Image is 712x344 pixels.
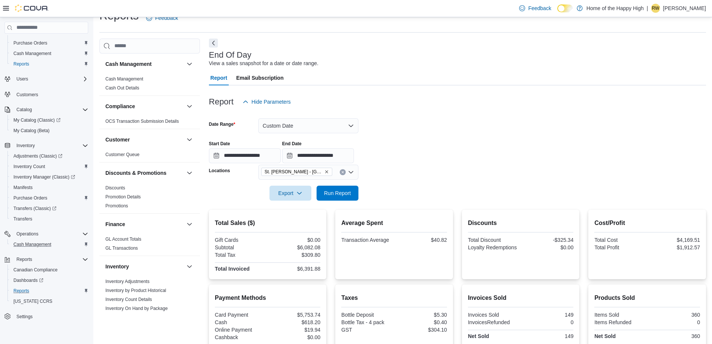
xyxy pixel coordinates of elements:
[215,237,266,243] div: Gift Cards
[13,74,88,83] span: Users
[13,229,88,238] span: Operations
[10,240,88,249] span: Cash Management
[105,169,166,177] h3: Discounts & Promotions
[1,311,91,322] button: Settings
[10,297,88,306] span: Washington CCRS
[317,186,358,201] button: Run Report
[7,161,91,172] button: Inventory Count
[7,59,91,69] button: Reports
[105,220,125,228] h3: Finance
[269,334,320,340] div: $0.00
[13,117,61,123] span: My Catalog (Classic)
[13,174,75,180] span: Inventory Manager (Classic)
[105,279,150,284] a: Inventory Adjustments
[105,136,184,143] button: Customer
[99,183,200,213] div: Discounts & Promotions
[105,169,184,177] button: Discounts & Promotions
[269,244,320,250] div: $6,082.08
[105,60,184,68] button: Cash Management
[105,76,143,82] a: Cash Management
[13,241,51,247] span: Cash Management
[185,220,194,229] button: Finance
[13,141,88,150] span: Inventory
[1,89,91,100] button: Customers
[105,60,152,68] h3: Cash Management
[522,237,573,243] div: -$325.34
[340,169,346,175] button: Clear input
[1,254,91,265] button: Reports
[594,312,645,318] div: Items Sold
[105,236,141,242] span: GL Account Totals
[240,94,294,109] button: Hide Parameters
[13,51,51,57] span: Cash Management
[468,312,519,318] div: Invoices Sold
[105,288,166,293] a: Inventory by Product Historical
[341,319,392,325] div: Bottle Tax - 4 pack
[13,312,36,321] a: Settings
[105,194,141,200] a: Promotion Details
[10,183,88,192] span: Manifests
[468,237,519,243] div: Total Discount
[7,115,91,125] a: My Catalog (Classic)
[209,141,230,147] label: Start Date
[468,293,574,302] h2: Invoices Sold
[99,150,200,162] div: Customer
[13,255,35,264] button: Reports
[105,103,184,110] button: Compliance
[16,314,33,320] span: Settings
[10,116,64,125] a: My Catalog (Classic)
[105,203,128,208] a: Promotions
[10,286,32,295] a: Reports
[13,40,47,46] span: Purchase Orders
[10,152,88,161] span: Adjustments (Classic)
[13,153,62,159] span: Adjustments (Classic)
[16,143,35,149] span: Inventory
[1,140,91,151] button: Inventory
[13,195,47,201] span: Purchase Orders
[185,102,194,111] button: Compliance
[10,183,36,192] a: Manifests
[105,118,179,124] span: OCS Transaction Submission Details
[10,240,54,249] a: Cash Management
[210,70,227,85] span: Report
[274,186,307,201] span: Export
[341,237,392,243] div: Transaction Average
[209,51,252,60] h3: End Of Day
[7,203,91,214] a: Transfers (Classic)
[10,194,88,203] span: Purchase Orders
[13,229,41,238] button: Operations
[10,214,35,223] a: Transfers
[16,92,38,98] span: Customers
[15,4,49,12] img: Cova
[269,319,320,325] div: $618.20
[16,231,38,237] span: Operations
[10,276,46,285] a: Dashboards
[10,162,88,171] span: Inventory Count
[10,152,65,161] a: Adjustments (Classic)
[10,49,54,58] a: Cash Management
[10,276,88,285] span: Dashboards
[396,237,447,243] div: $40.82
[557,4,573,12] input: Dark Mode
[652,4,659,13] span: RW
[10,162,48,171] a: Inventory Count
[522,312,573,318] div: 149
[269,252,320,258] div: $309.80
[236,70,284,85] span: Email Subscription
[468,219,574,228] h2: Discounts
[7,125,91,136] button: My Catalog (Beta)
[516,1,554,16] a: Feedback
[99,235,200,256] div: Finance
[594,244,645,250] div: Total Profit
[99,117,200,129] div: Compliance
[341,327,392,333] div: GST
[522,319,573,325] div: 0
[7,48,91,59] button: Cash Management
[215,252,266,258] div: Total Tax
[215,319,266,325] div: Cash
[13,185,33,191] span: Manifests
[649,333,700,339] div: 360
[10,214,88,223] span: Transfers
